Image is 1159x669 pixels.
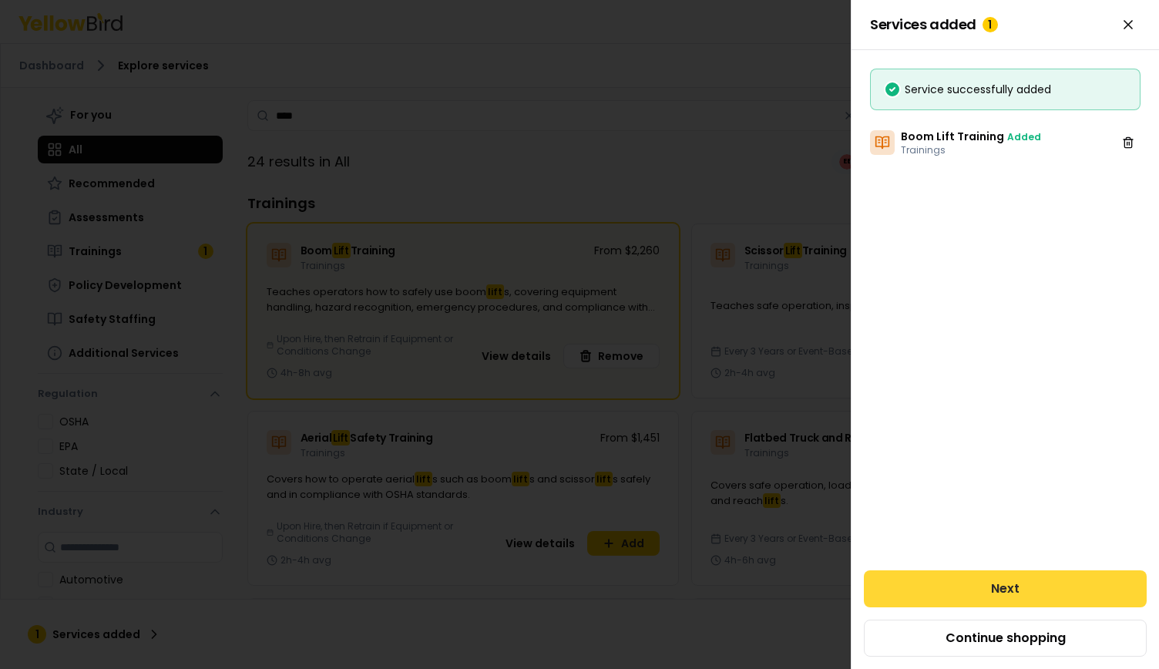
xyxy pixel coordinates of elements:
span: Services added [870,17,998,32]
button: Close [1116,12,1141,37]
button: Next [864,570,1147,607]
p: Trainings [901,144,1041,156]
h3: Boom Lift Training [901,129,1041,144]
button: Continue shopping [864,620,1147,657]
div: Service successfully added [883,82,1127,97]
div: 1 [983,17,998,32]
span: Added [1007,130,1041,143]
